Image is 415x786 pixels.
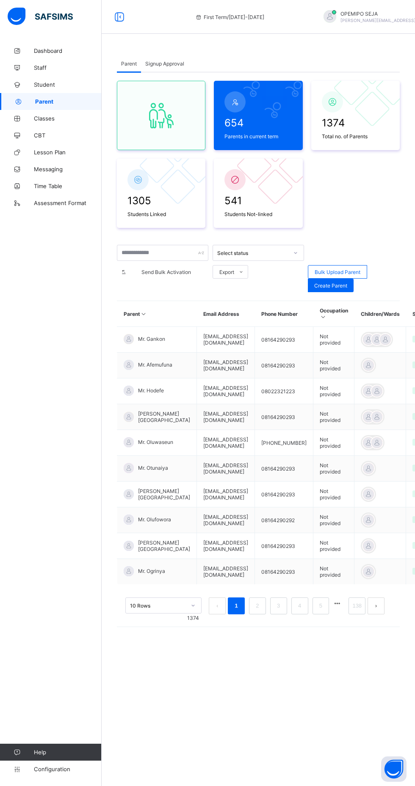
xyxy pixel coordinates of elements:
td: [EMAIL_ADDRESS][DOMAIN_NAME] [197,482,255,507]
span: Mr. Ogrinya [138,568,165,574]
td: Not provided [313,507,354,533]
td: Not provided [313,533,354,559]
div: 10 Rows [130,603,186,609]
div: Select status [217,250,288,256]
span: Mr. Oluwaseun [138,439,173,445]
th: Phone Number [255,301,313,327]
span: [PERSON_NAME][GEOGRAPHIC_DATA] [138,540,190,552]
td: Not provided [313,430,354,456]
a: 3 [274,600,282,611]
span: CBT [34,132,102,139]
li: 4 [291,597,308,614]
td: Not provided [313,378,354,404]
span: Students Not-linked [224,211,292,217]
button: prev page [209,597,226,614]
span: Export [219,269,234,275]
li: 5 [313,597,329,614]
td: [EMAIL_ADDRESS][DOMAIN_NAME] [197,559,255,585]
td: [EMAIL_ADDRESS][DOMAIN_NAME] [197,456,255,482]
span: Parent [121,60,137,67]
span: Total no. of Parents [322,133,389,140]
a: 1 [232,600,240,611]
td: Not provided [313,327,354,353]
td: 08164290293 [255,533,313,559]
th: Parent [117,301,197,327]
span: [PERSON_NAME][GEOGRAPHIC_DATA] [138,411,190,423]
li: 下一页 [368,597,385,614]
span: Bulk Upload Parent [315,269,360,275]
a: 2 [253,600,261,611]
td: [EMAIL_ADDRESS][DOMAIN_NAME] [197,533,255,559]
td: Not provided [313,482,354,507]
span: Mr. Afemufuna [138,362,172,368]
td: 08164290293 [255,353,313,378]
td: [EMAIL_ADDRESS][DOMAIN_NAME] [197,353,255,378]
span: Students Linked [127,211,195,217]
th: Occupation [313,301,354,327]
span: Mr. Hodefe [138,387,164,394]
th: Email Address [197,301,255,327]
td: [EMAIL_ADDRESS][DOMAIN_NAME] [197,327,255,353]
li: 上一页 [209,597,226,614]
td: [PHONE_NUMBER] [255,430,313,456]
span: Dashboard [34,47,102,54]
span: Create Parent [314,282,347,289]
span: Staff [34,64,102,71]
td: [EMAIL_ADDRESS][DOMAIN_NAME] [197,507,255,533]
span: Configuration [34,766,101,772]
button: Open asap [381,756,407,782]
span: Mr. Gankon [138,336,165,342]
span: 541 [224,194,292,207]
td: 08022321223 [255,378,313,404]
span: Parents in current term [224,133,292,140]
li: 向后 5 页 [331,597,343,609]
td: 08164290293 [255,404,313,430]
td: 08164290293 [255,482,313,507]
td: Not provided [313,456,354,482]
span: Mr. Olufowora [138,516,171,523]
a: 138 [350,600,364,611]
li: 3 [270,597,287,614]
span: Classes [34,115,102,122]
td: Not provided [313,353,354,378]
span: 654 [224,117,292,129]
th: Children/Wards [354,301,406,327]
a: 5 [317,600,325,611]
span: 1305 [127,194,195,207]
span: Mr. Otunaiya [138,465,168,471]
td: [EMAIL_ADDRESS][DOMAIN_NAME] [197,430,255,456]
span: Student [34,81,102,88]
span: 1374 [322,117,389,129]
span: Parent [35,98,102,105]
img: safsims [8,8,73,25]
span: Assessment Format [34,200,102,206]
td: [EMAIL_ADDRESS][DOMAIN_NAME] [197,378,255,404]
td: [EMAIL_ADDRESS][DOMAIN_NAME] [197,404,255,430]
span: Lesson Plan [34,149,102,156]
li: 2 [249,597,266,614]
li: 138 [349,597,365,614]
td: Not provided [313,559,354,585]
td: 08164290292 [255,507,313,533]
span: Time Table [34,183,102,189]
span: [PERSON_NAME][GEOGRAPHIC_DATA] [138,488,190,501]
button: next page [368,597,385,614]
td: 08164290293 [255,456,313,482]
span: Signup Approval [145,60,184,67]
i: Sort in Ascending Order [320,314,327,320]
i: Sort in Ascending Order [140,311,147,317]
td: Not provided [313,404,354,430]
a: 4 [296,600,304,611]
li: 1 [228,597,245,614]
span: session/term information [195,14,264,20]
td: 08164290293 [255,327,313,353]
span: Help [34,749,101,756]
td: 08164290293 [255,559,313,585]
span: Messaging [34,166,102,173]
span: Send Bulk Activation [130,269,202,275]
